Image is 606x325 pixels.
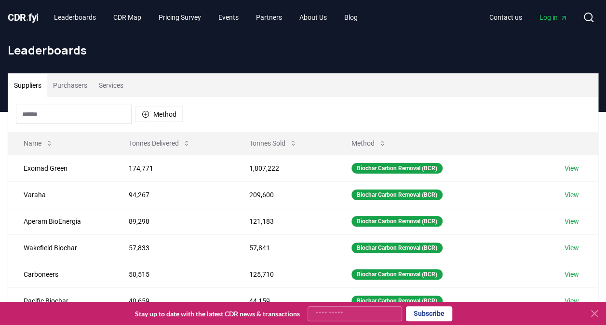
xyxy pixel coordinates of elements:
td: 94,267 [113,181,234,208]
h1: Leaderboards [8,42,598,58]
td: 1,807,222 [234,155,336,181]
a: View [564,190,579,200]
a: Events [211,9,246,26]
div: Biochar Carbon Removal (BCR) [351,163,443,174]
button: Method [135,107,183,122]
a: Log in [532,9,575,26]
div: Biochar Carbon Removal (BCR) [351,243,443,253]
button: Tonnes Sold [242,134,305,153]
td: Pacific Biochar [8,287,113,314]
a: View [564,217,579,226]
td: 44,159 [234,287,336,314]
span: . [26,12,29,23]
td: Exomad Green [8,155,113,181]
div: Biochar Carbon Removal (BCR) [351,216,443,227]
span: CDR fyi [8,12,39,23]
nav: Main [46,9,365,26]
button: Suppliers [8,74,47,97]
td: 174,771 [113,155,234,181]
td: 209,600 [234,181,336,208]
a: View [564,296,579,306]
a: Leaderboards [46,9,104,26]
button: Method [344,134,394,153]
td: 125,710 [234,261,336,287]
a: CDR.fyi [8,11,39,24]
div: Biochar Carbon Removal (BCR) [351,269,443,280]
td: Carboneers [8,261,113,287]
a: View [564,270,579,279]
button: Name [16,134,61,153]
td: 57,841 [234,234,336,261]
a: Contact us [482,9,530,26]
div: Biochar Carbon Removal (BCR) [351,296,443,306]
a: CDR Map [106,9,149,26]
button: Purchasers [47,74,93,97]
button: Tonnes Delivered [121,134,198,153]
td: 40,659 [113,287,234,314]
a: Pricing Survey [151,9,209,26]
button: Services [93,74,129,97]
a: View [564,163,579,173]
a: View [564,243,579,253]
a: About Us [292,9,335,26]
span: Log in [539,13,567,22]
td: 57,833 [113,234,234,261]
td: 50,515 [113,261,234,287]
div: Biochar Carbon Removal (BCR) [351,190,443,200]
a: Blog [337,9,365,26]
td: Varaha [8,181,113,208]
nav: Main [482,9,575,26]
td: 89,298 [113,208,234,234]
td: Aperam BioEnergia [8,208,113,234]
td: Wakefield Biochar [8,234,113,261]
a: Partners [248,9,290,26]
td: 121,183 [234,208,336,234]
